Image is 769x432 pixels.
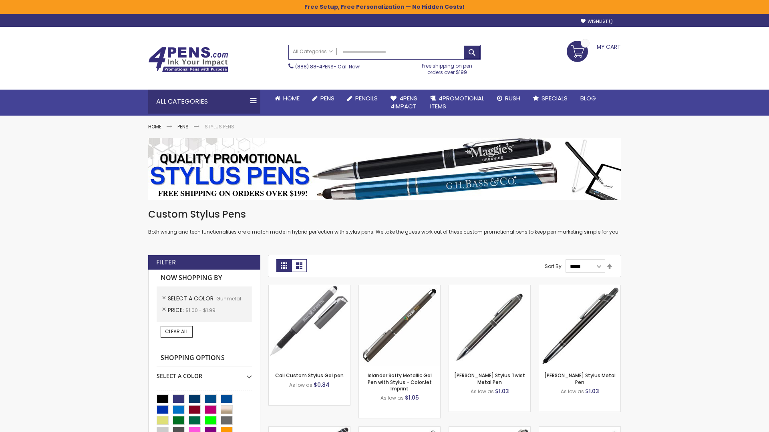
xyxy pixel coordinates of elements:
[580,94,596,102] span: Blog
[156,258,176,267] strong: Filter
[544,372,616,385] a: [PERSON_NAME] Stylus Metal Pen
[539,285,620,366] img: Olson Stylus Metal Pen-Gunmetal
[268,90,306,107] a: Home
[276,259,292,272] strong: Grid
[359,285,440,292] a: Islander Softy Metallic Gel Pen with Stylus - ColorJet Imprint-Gunmetal
[157,366,252,380] div: Select A Color
[320,94,334,102] span: Pens
[542,94,568,102] span: Specials
[295,63,360,70] span: - Call Now!
[454,372,525,385] a: [PERSON_NAME] Stylus Twist Metal Pen
[585,387,599,395] span: $1.03
[561,388,584,395] span: As low as
[491,90,527,107] a: Rush
[581,18,613,24] a: Wishlist
[148,138,621,200] img: Stylus Pens
[161,326,193,337] a: Clear All
[283,94,300,102] span: Home
[216,295,241,302] span: Gunmetal
[148,208,621,221] h1: Custom Stylus Pens
[165,328,188,335] span: Clear All
[168,294,216,302] span: Select A Color
[539,285,620,292] a: Olson Stylus Metal Pen-Gunmetal
[341,90,384,107] a: Pencils
[574,90,602,107] a: Blog
[293,48,333,55] span: All Categories
[527,90,574,107] a: Specials
[157,350,252,367] strong: Shopping Options
[148,90,260,114] div: All Categories
[424,90,491,116] a: 4PROMOTIONALITEMS
[269,285,350,292] a: Cali Custom Stylus Gel pen-Gunmetal
[148,123,161,130] a: Home
[295,63,334,70] a: (888) 88-4PENS
[355,94,378,102] span: Pencils
[148,47,228,72] img: 4Pens Custom Pens and Promotional Products
[449,285,530,366] img: Colter Stylus Twist Metal Pen-Gunmetal
[391,94,417,110] span: 4Pens 4impact
[148,208,621,236] div: Both writing and tech functionalities are a match made in hybrid perfection with stylus pens. We ...
[177,123,189,130] a: Pens
[495,387,509,395] span: $1.03
[384,90,424,116] a: 4Pens4impact
[314,381,330,389] span: $0.84
[414,60,481,76] div: Free shipping on pen orders over $199
[471,388,494,395] span: As low as
[205,123,234,130] strong: Stylus Pens
[449,285,530,292] a: Colter Stylus Twist Metal Pen-Gunmetal
[289,382,312,388] span: As low as
[359,285,440,366] img: Islander Softy Metallic Gel Pen with Stylus - ColorJet Imprint-Gunmetal
[289,45,337,58] a: All Categories
[505,94,520,102] span: Rush
[380,394,404,401] span: As low as
[430,94,484,110] span: 4PROMOTIONAL ITEMS
[405,394,419,402] span: $1.05
[275,372,344,379] a: Cali Custom Stylus Gel pen
[269,285,350,366] img: Cali Custom Stylus Gel pen-Gunmetal
[368,372,432,392] a: Islander Softy Metallic Gel Pen with Stylus - ColorJet Imprint
[157,270,252,286] strong: Now Shopping by
[168,306,185,314] span: Price
[306,90,341,107] a: Pens
[545,263,562,270] label: Sort By
[185,307,215,314] span: $1.00 - $1.99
